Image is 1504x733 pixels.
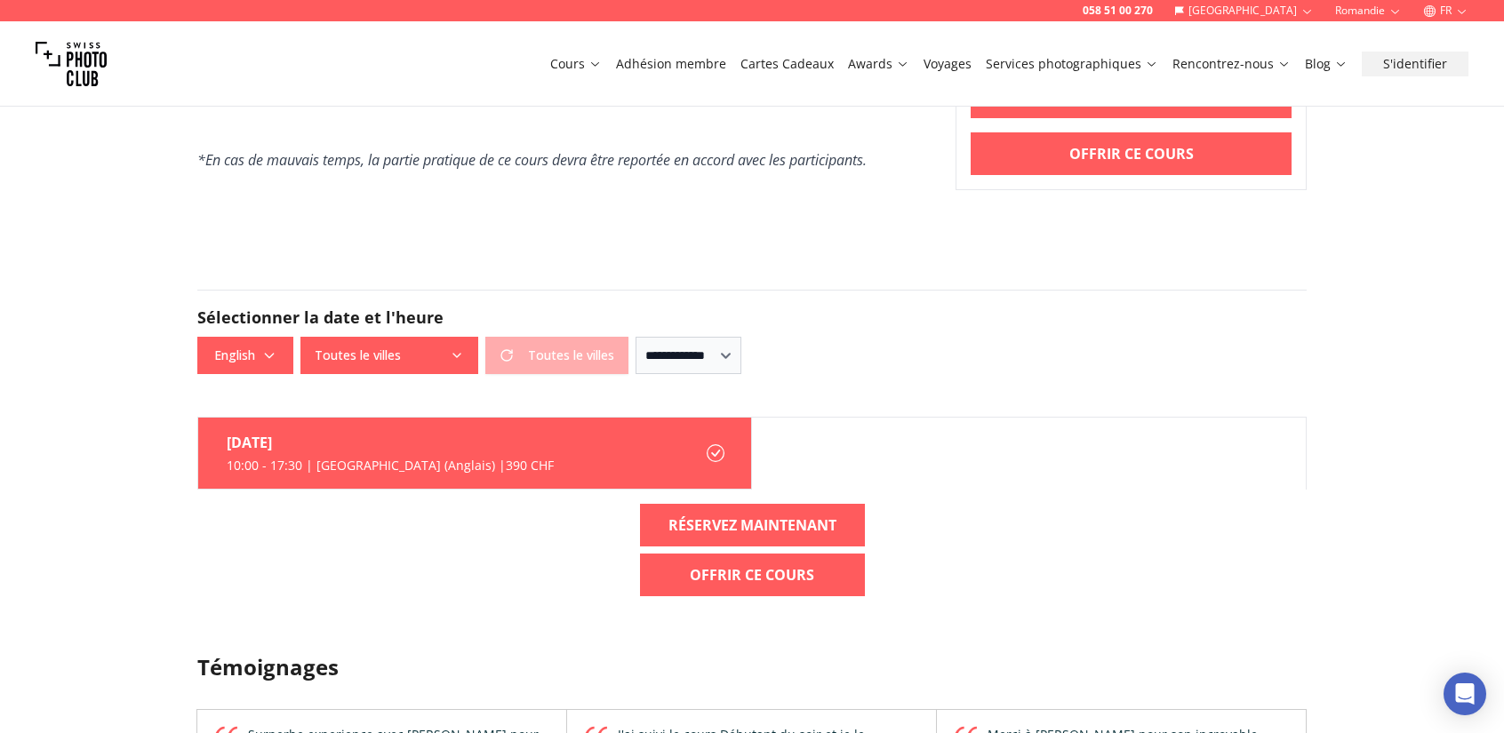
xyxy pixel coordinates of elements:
[848,55,909,73] a: Awards
[197,150,867,170] em: *En cas de mauvais temps, la partie pratique de ce cours devra être reportée en accord avec les p...
[733,52,841,76] button: Cartes Cadeaux
[924,55,972,73] a: Voyages
[616,55,726,73] a: Adhésion membre
[1305,55,1348,73] a: Blog
[740,55,834,73] a: Cartes Cadeaux
[1172,55,1291,73] a: Rencontrez-nous
[668,514,836,536] b: RÉSERVEZ MAINTENANT
[227,457,554,474] div: 10:00 - 17:30 | [GEOGRAPHIC_DATA] (Anglais) | 390 CHF
[1083,4,1153,18] a: 058 51 00 270
[841,52,916,76] button: Awards
[197,305,1307,330] h2: Sélectionner la date et l'heure
[1362,52,1468,76] button: S'identifier
[1444,673,1486,715] div: Open Intercom Messenger
[640,504,865,546] a: RÉSERVEZ MAINTENANT
[36,28,107,100] img: Swiss photo club
[916,52,979,76] button: Voyages
[550,55,602,73] a: Cours
[609,52,733,76] button: Adhésion membre
[1069,143,1194,164] b: Offrir ce cours
[1298,52,1355,76] button: Blog
[690,564,814,586] b: Offrir ce cours
[1165,52,1298,76] button: Rencontrez-nous
[197,653,1307,681] h3: Témoignages
[227,432,554,453] div: [DATE]
[986,55,1158,73] a: Services photographiques
[200,339,291,371] span: English
[971,132,1292,175] a: Offrir ce cours
[543,52,609,76] button: Cours
[979,52,1165,76] button: Services photographiques
[640,554,865,596] a: Offrir ce cours
[300,337,478,374] button: Toutes le villes
[197,337,293,374] button: English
